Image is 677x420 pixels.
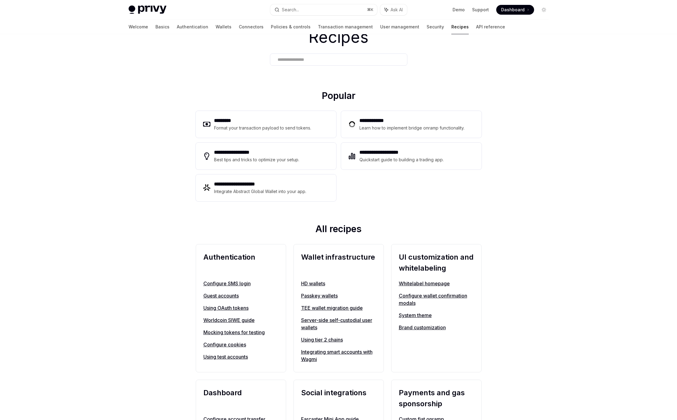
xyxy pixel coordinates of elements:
a: Brand customization [399,324,474,331]
a: Configure cookies [203,341,278,348]
a: Security [427,20,444,34]
a: Using tier 2 chains [301,336,376,343]
div: Quickstart guide to building a trading app. [359,156,444,163]
a: Configure SMS login [203,280,278,287]
a: Authentication [177,20,208,34]
a: Whitelabel homepage [399,280,474,287]
a: System theme [399,312,474,319]
button: Search...⌘K [270,4,377,15]
div: Format your transaction payload to send tokens. [214,124,311,132]
a: Wallets [216,20,231,34]
span: Dashboard [501,7,525,13]
h2: Wallet infrastructure [301,252,376,274]
a: Mocking tokens for testing [203,329,278,336]
div: Search... [282,6,299,13]
h2: Social integrations [301,387,376,409]
a: Basics [155,20,169,34]
img: light logo [129,5,166,14]
a: API reference [476,20,505,34]
a: Server-side self-custodial user wallets [301,316,376,331]
a: Passkey wallets [301,292,376,299]
a: Welcome [129,20,148,34]
a: Demo [453,7,465,13]
a: **** ****Format your transaction payload to send tokens. [196,111,336,138]
a: Integrating smart accounts with Wagmi [301,348,376,363]
h2: UI customization and whitelabeling [399,252,474,274]
button: Ask AI [380,4,407,15]
span: Ask AI [391,7,403,13]
a: Configure wallet confirmation modals [399,292,474,307]
a: Dashboard [496,5,534,15]
a: Transaction management [318,20,373,34]
a: Connectors [239,20,264,34]
h2: Authentication [203,252,278,274]
a: Using test accounts [203,353,278,360]
a: HD wallets [301,280,376,287]
div: Integrate Abstract Global Wallet into your app. [214,188,307,195]
span: ⌘ K [367,7,373,12]
h2: Popular [196,90,482,104]
a: User management [380,20,419,34]
a: **** **** ***Learn how to implement bridge onramp functionality. [341,111,482,138]
a: Guest accounts [203,292,278,299]
div: Learn how to implement bridge onramp functionality. [359,124,466,132]
h2: All recipes [196,223,482,237]
a: TEE wallet migration guide [301,304,376,312]
a: Worldcoin SIWE guide [203,316,278,324]
div: Best tips and tricks to optimize your setup. [214,156,300,163]
a: Policies & controls [271,20,311,34]
a: Support [472,7,489,13]
h2: Dashboard [203,387,278,409]
a: Recipes [451,20,469,34]
a: Using OAuth tokens [203,304,278,312]
button: Toggle dark mode [539,5,549,15]
h2: Payments and gas sponsorship [399,387,474,409]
